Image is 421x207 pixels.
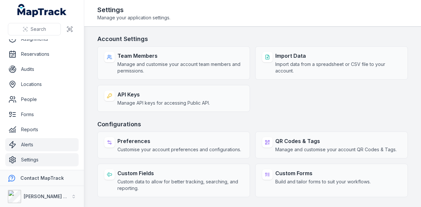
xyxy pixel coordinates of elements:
span: Manage and customise your account team members and permissions. [117,61,243,74]
strong: Import Data [275,52,401,60]
strong: [PERSON_NAME] Group [24,194,78,199]
a: Settings [5,153,79,166]
strong: Custom Fields [117,169,243,177]
span: Custom data to allow for better tracking, searching, and reporting. [117,178,243,192]
a: Reports [5,123,79,136]
a: Custom FormsBuild and tailor forms to suit your workflows. [255,164,408,197]
h2: Settings [97,5,170,14]
a: Forms [5,108,79,121]
strong: Preferences [117,137,241,145]
strong: QR Codes & Tags [275,137,397,145]
h3: Account Settings [97,34,408,44]
a: Locations [5,78,79,91]
h3: Configurations [97,120,408,129]
span: Manage and customise your account QR Codes & Tags. [275,146,397,153]
a: API KeysManage API keys for accessing Public API. [97,85,250,112]
strong: Team Members [117,52,243,60]
strong: Contact MapTrack [20,175,64,181]
button: Search [8,23,61,35]
a: MapTrack [17,4,67,17]
span: Manage API keys for accessing Public API. [117,100,210,106]
a: PreferencesCustomise your account preferences and configurations. [97,132,250,158]
a: Import DataImport data from a spreadsheet or CSV file to your account. [255,46,408,80]
a: Audits [5,63,79,76]
span: Manage your application settings. [97,14,170,21]
a: Reservations [5,48,79,61]
span: Search [31,26,46,32]
a: Alerts [5,138,79,151]
strong: Custom Forms [275,169,371,177]
span: Import data from a spreadsheet or CSV file to your account. [275,61,401,74]
strong: API Keys [117,91,210,98]
span: Build and tailor forms to suit your workflows. [275,178,371,185]
a: Custom FieldsCustom data to allow for better tracking, searching, and reporting. [97,164,250,197]
span: Customise your account preferences and configurations. [117,146,241,153]
a: People [5,93,79,106]
a: Team MembersManage and customise your account team members and permissions. [97,46,250,80]
a: QR Codes & TagsManage and customise your account QR Codes & Tags. [255,132,408,158]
